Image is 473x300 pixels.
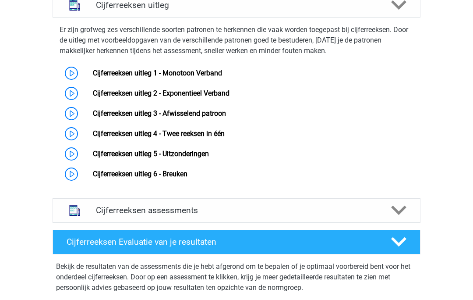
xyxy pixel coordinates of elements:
a: Cijferreeksen uitleg 3 - Afwisselend patroon [93,109,226,118]
p: Er zijn grofweg zes verschillende soorten patronen te herkennen die vaak worden toegepast bij cij... [60,25,413,56]
a: assessments Cijferreeksen assessments [49,198,424,223]
a: Cijferreeksen uitleg 4 - Twee reeksen in één [93,129,225,138]
a: Cijferreeksen uitleg 2 - Exponentieel Verband [93,89,229,97]
p: Bekijk de resultaten van de assessments die je hebt afgerond om te bepalen of je optimaal voorber... [56,261,417,293]
a: Cijferreeksen Evaluatie van je resultaten [49,230,424,254]
a: Cijferreeksen uitleg 1 - Monotoon Verband [93,69,222,77]
a: Cijferreeksen uitleg 6 - Breuken [93,170,187,178]
h4: Cijferreeksen Evaluatie van je resultaten [67,237,377,247]
a: Cijferreeksen uitleg 5 - Uitzonderingen [93,150,209,158]
h4: Cijferreeksen assessments [96,205,377,215]
img: cijferreeksen assessments [64,199,86,221]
